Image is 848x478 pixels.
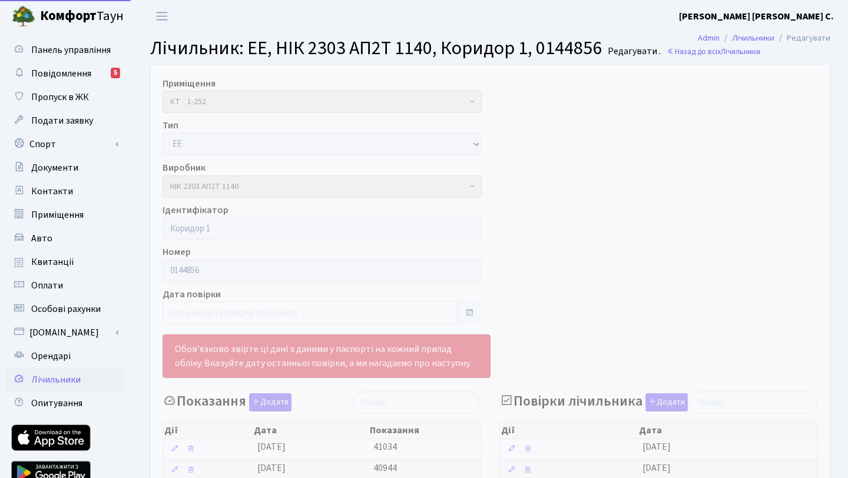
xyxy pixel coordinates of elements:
button: Повірки лічильника [645,393,688,411]
span: [DATE] [642,462,671,474]
a: Лічильники [732,32,774,44]
a: Особові рахунки [6,297,124,321]
a: Спорт [6,132,124,156]
a: Додати [246,391,291,411]
span: Пропуск в ЖК [31,91,89,104]
a: Додати [642,391,688,411]
li: Редагувати [774,32,830,45]
a: Повідомлення5 [6,62,124,85]
span: [DATE] [257,462,286,474]
input: Номер лічильника, дивіться у своєму паспорті до лічильника [163,260,482,282]
button: Показання [249,393,291,411]
a: Панель управління [6,38,124,62]
input: Пошук... [689,391,817,414]
span: Документи [31,161,78,174]
a: Контакти [6,180,124,203]
a: Пропуск в ЖК [6,85,124,109]
input: Наприклад: Коридор [163,217,482,240]
a: Орендарі [6,344,124,368]
span: Авто [31,232,52,245]
span: Квитанції [31,255,74,268]
span: 40944 [373,462,397,474]
input: Пошук... [353,391,481,414]
a: Лічильники [6,368,124,391]
b: [PERSON_NAME] [PERSON_NAME] С. [679,10,834,23]
a: [DOMAIN_NAME] [6,321,124,344]
nav: breadcrumb [680,26,848,51]
img: logo.png [12,5,35,28]
div: Обов’язково звірте ці дані з даними у паспорті на кожний прилад обліку. Вказуйте дату останньої п... [163,334,491,378]
label: Номер [163,245,191,260]
a: [PERSON_NAME] [PERSON_NAME] С. [679,9,834,24]
span: Опитування [31,397,82,410]
th: Дії [163,422,253,439]
label: Показання [163,393,291,411]
b: Комфорт [40,6,97,25]
label: Тип [163,119,178,133]
span: [DATE] [642,440,671,453]
a: Документи [6,156,124,180]
a: Опитування [6,391,124,415]
small: Редагувати . [605,46,661,57]
span: Панель управління [31,44,111,57]
span: [DATE] [257,440,286,453]
span: Лічильник: ЕЕ, НІК 2303 АП2Т 1140, Коридор 1, 0144856 [150,35,602,62]
span: Лічильники [31,373,81,386]
a: Назад до всіхЛічильники [667,46,760,57]
label: Приміщення [163,77,216,91]
input: Остання дата повірки лічильника [163,301,458,324]
th: Дата [253,422,369,439]
span: Особові рахунки [31,303,101,316]
th: Показання [369,422,481,439]
span: Оплати [31,279,63,292]
button: Переключити навігацію [147,6,177,26]
span: Лічильники [721,46,760,57]
a: Приміщення [6,203,124,227]
a: Квитанції [6,250,124,274]
label: Повірки лічильника [499,393,688,411]
th: Дата [638,422,817,439]
span: Подати заявку [31,114,93,127]
span: НІК 2303 АП2Т 1140 [170,181,467,192]
a: Оплати [6,274,124,297]
th: Дії [500,422,638,439]
span: КТ 1-252 [170,96,467,108]
span: Контакти [31,185,73,198]
span: КТ 1-252 [163,91,482,113]
span: Повідомлення [31,67,91,80]
span: НІК 2303 АП2Т 1140 [163,175,482,198]
span: 41034 [373,440,397,453]
a: Admin [698,32,720,44]
label: Дата повірки [163,287,221,301]
div: 5 [111,68,120,78]
label: Виробник [163,161,206,175]
label: Ідентифікатор [163,203,228,217]
span: Таун [40,6,124,26]
a: Авто [6,227,124,250]
span: Орендарі [31,350,71,363]
span: Приміщення [31,208,84,221]
a: Подати заявку [6,109,124,132]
